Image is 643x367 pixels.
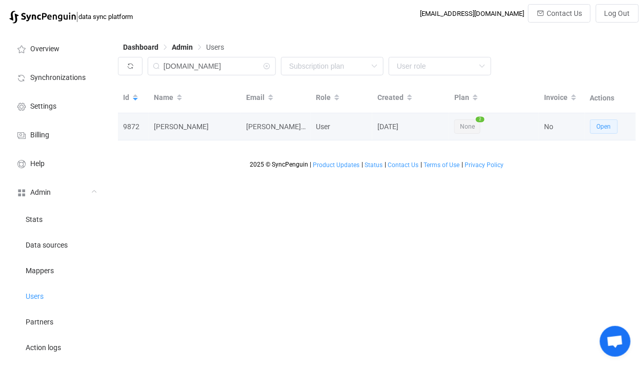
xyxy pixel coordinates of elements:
span: 2 [476,117,485,123]
span: | [461,161,463,168]
span: | [420,161,422,168]
a: Open [590,122,618,130]
a: |data sync platform [9,9,133,24]
a: Synchronizations [5,63,108,91]
div: Plan [449,89,539,107]
div: Id [118,89,149,107]
span: 2025 © SyncPenguin [250,161,308,168]
div: Role [311,89,372,107]
a: Users [5,283,108,309]
a: Partners [5,309,108,334]
input: Subscription plan [281,57,384,75]
span: Users [206,43,224,51]
button: Open [590,119,618,134]
span: Overview [30,45,59,53]
div: [PERSON_NAME][EMAIL_ADDRESS][PERSON_NAME][DOMAIN_NAME] [241,121,311,133]
span: Admin [30,189,51,197]
input: Search [148,57,276,75]
a: Overview [5,34,108,63]
a: Help [5,149,108,177]
div: Breadcrumb [123,44,224,51]
a: Status [365,161,384,169]
span: data sync platform [78,13,133,21]
div: [DATE] [372,121,449,133]
div: User [311,121,372,133]
span: Dashboard [123,43,158,51]
div: Created [372,89,449,107]
div: Actions [585,92,636,104]
span: Terms of Use [424,161,460,169]
span: | [385,161,386,168]
a: Open chat [600,326,631,357]
span: Open [597,123,611,130]
span: Status [365,161,383,169]
span: Admin [172,43,193,51]
a: Privacy Policy [465,161,505,169]
img: syncpenguin.svg [9,11,76,24]
span: Log Out [605,9,630,17]
div: No [539,121,585,133]
span: Synchronizations [30,74,86,82]
span: Action logs [26,344,61,352]
span: Partners [26,318,53,327]
span: | [76,9,78,24]
a: Contact Us [388,161,419,169]
div: Invoice [539,89,585,107]
div: [EMAIL_ADDRESS][DOMAIN_NAME] [420,10,524,17]
span: Help [30,160,45,168]
span: | [310,161,311,168]
span: Data sources [26,241,68,250]
span: Billing [30,131,49,139]
div: [PERSON_NAME] [149,121,241,133]
span: | [361,161,363,168]
button: Log Out [596,4,639,23]
span: Stats [26,216,43,224]
a: Product Updates [313,161,360,169]
a: Action logs [5,334,108,360]
a: Mappers [5,257,108,283]
span: Privacy Policy [465,161,504,169]
a: Stats [5,206,108,232]
span: Settings [30,103,56,111]
div: 9872 [118,121,149,133]
div: Email [241,89,311,107]
a: Terms of Use [424,161,460,169]
span: Users [26,293,44,301]
a: Settings [5,91,108,120]
div: Name [149,89,241,107]
span: None [454,119,480,134]
span: Mappers [26,267,54,275]
a: Billing [5,120,108,149]
button: Contact Us [528,4,591,23]
input: User role [389,57,491,75]
span: Contact Us [547,9,582,17]
a: Data sources [5,232,108,257]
